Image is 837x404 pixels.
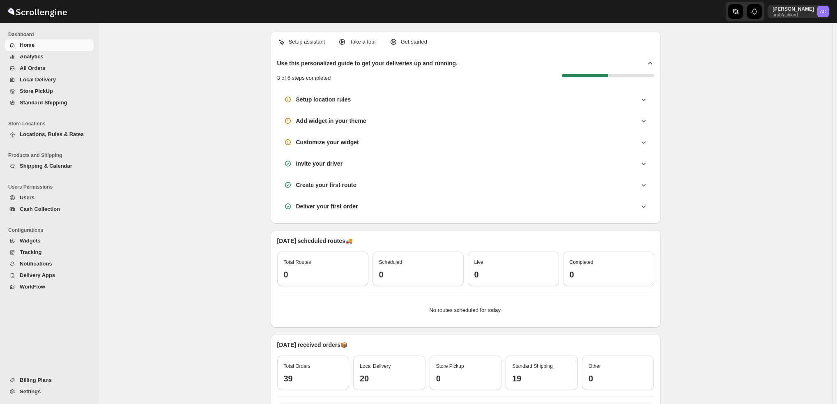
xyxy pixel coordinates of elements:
[20,99,67,106] span: Standard Shipping
[20,194,34,201] span: Users
[20,42,34,48] span: Home
[296,202,358,210] h3: Deliver your first order
[5,160,94,172] button: Shipping & Calendar
[7,1,68,22] img: ScrollEngine
[768,5,830,18] button: User menu
[296,138,359,146] h3: Customize your widget
[5,39,94,51] button: Home
[8,152,94,159] span: Products and Shipping
[379,259,402,265] span: Scheduled
[5,203,94,215] button: Cash Collection
[5,281,94,293] button: WorkFlow
[817,6,829,17] span: Abizer Chikhly
[277,59,458,67] h2: Use this personalized guide to get your deliveries up and running.
[8,227,94,233] span: Configurations
[5,386,94,397] button: Settings
[350,38,376,46] p: Take a tour
[570,259,593,265] span: Completed
[284,374,343,383] h3: 39
[296,159,343,168] h3: Invite your driver
[5,374,94,386] button: Billing Plans
[5,235,94,247] button: Widgets
[277,341,654,349] p: [DATE] received orders 📦
[401,38,427,46] p: Get started
[20,76,56,83] span: Local Delivery
[5,62,94,74] button: All Orders
[284,259,311,265] span: Total Routes
[277,237,654,245] p: [DATE] scheduled routes 🚚
[8,31,94,38] span: Dashboard
[20,53,44,60] span: Analytics
[20,131,84,137] span: Locations, Rules & Rates
[20,272,55,278] span: Delivery Apps
[20,261,52,267] span: Notifications
[379,270,457,279] h3: 0
[20,238,40,244] span: Widgets
[20,206,60,212] span: Cash Collection
[20,388,41,395] span: Settings
[5,258,94,270] button: Notifications
[773,12,814,17] p: arabfashion1
[284,363,310,369] span: Total Orders
[20,284,45,290] span: WorkFlow
[474,270,552,279] h3: 0
[474,259,483,265] span: Live
[284,270,362,279] h3: 0
[296,181,356,189] h3: Create your first route
[20,163,72,169] span: Shipping & Calendar
[436,374,495,383] h3: 0
[20,249,41,255] span: Tracking
[20,65,46,71] span: All Orders
[296,117,366,125] h3: Add widget in your theme
[8,184,94,190] span: Users Permissions
[512,363,553,369] span: Standard Shipping
[5,51,94,62] button: Analytics
[820,9,826,14] text: AC
[5,270,94,281] button: Delivery Apps
[360,363,391,369] span: Local Delivery
[296,95,351,104] h3: Setup location rules
[773,6,814,12] p: [PERSON_NAME]
[20,88,53,94] span: Store PickUp
[8,120,94,127] span: Store Locations
[289,38,325,46] p: Setup assistant
[5,129,94,140] button: Locations, Rules & Rates
[5,247,94,258] button: Tracking
[360,374,419,383] h3: 20
[5,192,94,203] button: Users
[570,270,648,279] h3: 0
[284,306,648,314] p: No routes scheduled for today.
[589,363,601,369] span: Other
[436,363,464,369] span: Store Pickup
[512,374,571,383] h3: 19
[277,74,331,82] p: 3 of 6 steps completed
[589,374,648,383] h3: 0
[20,377,52,383] span: Billing Plans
